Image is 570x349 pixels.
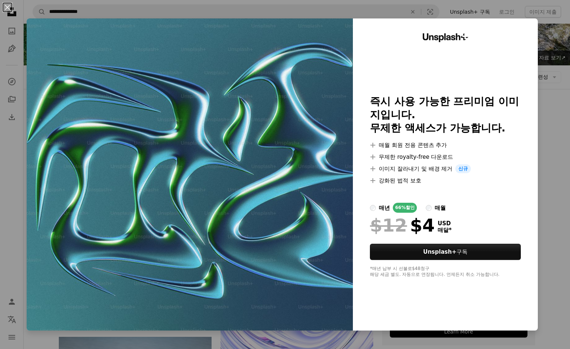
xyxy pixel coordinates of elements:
[370,164,521,173] li: 이미지 잘라내기 및 배경 제거
[370,176,521,185] li: 강화된 법적 보호
[423,249,456,255] strong: Unsplash+
[435,203,446,212] div: 매월
[370,216,407,235] span: $12
[370,216,435,235] div: $4
[370,205,376,211] input: 매년66%할인
[370,141,521,150] li: 매월 회원 전용 콘텐츠 추가
[438,220,452,227] span: USD
[455,164,471,173] span: 신규
[370,95,521,135] h2: 즉시 사용 가능한 프리미엄 이미지입니다. 무제한 액세스가 가능합니다.
[370,244,521,260] button: Unsplash+구독
[370,153,521,161] li: 무제한 royalty-free 다운로드
[426,205,432,211] input: 매월
[370,266,521,278] div: *매년 납부 시 선불로 $48 청구 해당 세금 별도. 자동으로 연장됩니다. 언제든지 취소 가능합니다.
[393,203,417,213] div: 66% 할인
[379,203,390,212] div: 매년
